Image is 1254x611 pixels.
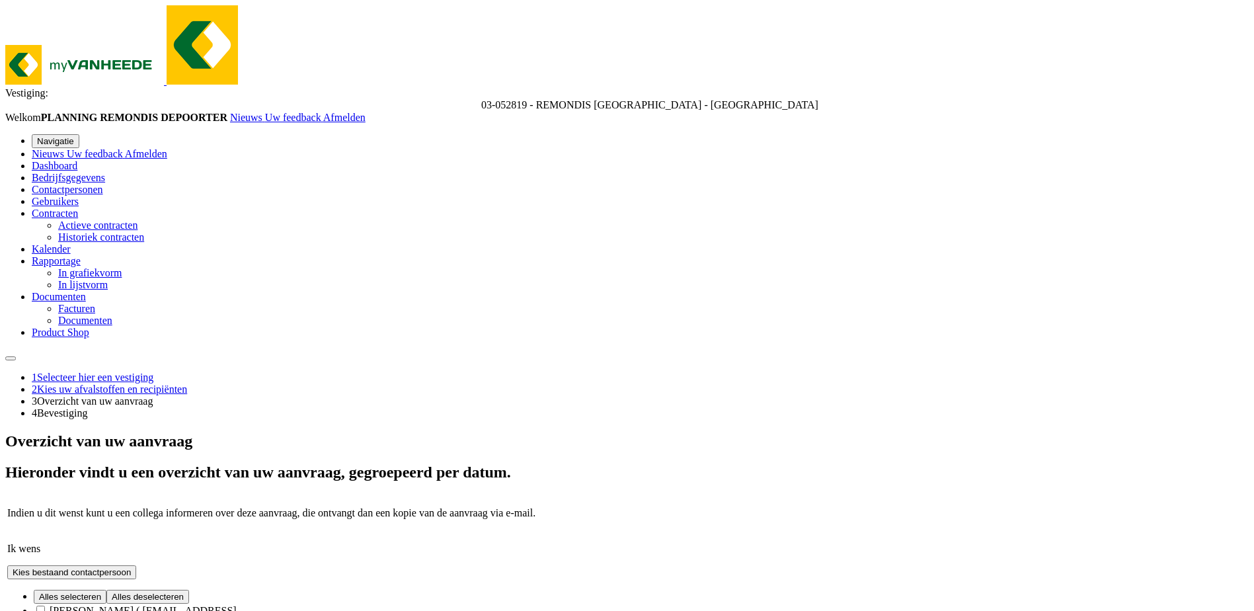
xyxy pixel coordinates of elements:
a: Bedrijfsgegevens [32,172,105,183]
a: 1Selecteer hier een vestiging [32,372,153,383]
button: Alles deselecteren [106,590,189,604]
span: Bevestiging [37,407,87,419]
span: Vestiging: [5,87,48,99]
a: Historiek contracten [58,231,144,243]
button: Alles selecteren [34,590,106,604]
a: Facturen [58,303,95,314]
a: Gebruikers [32,196,79,207]
a: Documenten [58,315,112,326]
span: 4 [32,407,37,419]
h2: Overzicht van uw aanvraag [5,432,1249,450]
img: myVanheede [167,5,238,85]
p: Indien u dit wenst kunt u een collega informeren over deze aanvraag, die ontvangt dan een kopie v... [7,507,1247,519]
span: Welkom [5,112,230,123]
a: Contracten [32,208,78,219]
a: In grafiekvorm [58,267,122,278]
a: Documenten [32,291,86,302]
a: Afmelden [323,112,366,123]
span: Selecteer hier een vestiging [37,372,153,383]
span: Nieuws [32,148,64,159]
a: Afmelden [125,148,167,159]
span: Uw feedback [265,112,321,123]
a: Nieuws [32,148,67,159]
span: Overzicht van uw aanvraag [37,395,153,407]
span: 03-052819 - REMONDIS WEST-VLAANDEREN - OOSTENDE [481,99,818,110]
a: Dashboard [32,160,77,171]
button: Navigatie [32,134,79,148]
span: Uw feedback [67,148,123,159]
a: Kalender [32,243,71,255]
a: In lijstvorm [58,279,108,290]
strong: PLANNING REMONDIS DEPOORTER [41,112,227,123]
span: 3 [32,395,37,407]
span: Kies bestaand contactpersoon [13,567,131,577]
span: 2 [32,384,37,395]
button: Kies bestaand contactpersoon [7,565,136,579]
h2: Hieronder vindt u een overzicht van uw aanvraag, gegroepeerd per datum. [5,464,1249,481]
img: myVanheede [5,45,164,85]
span: Navigatie [37,136,74,146]
a: Rapportage [32,255,81,266]
span: Kies uw afvalstoffen en recipiënten [37,384,187,395]
a: Nieuws [230,112,265,123]
a: Contactpersonen [32,184,103,195]
a: Uw feedback [265,112,323,123]
span: Nieuws [230,112,262,123]
a: Product Shop [32,327,89,338]
a: Actieve contracten [58,220,137,231]
a: Uw feedback [67,148,125,159]
p: Ik wens [7,543,1247,555]
span: 1 [32,372,37,383]
a: 2Kies uw afvalstoffen en recipiënten [32,384,187,395]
